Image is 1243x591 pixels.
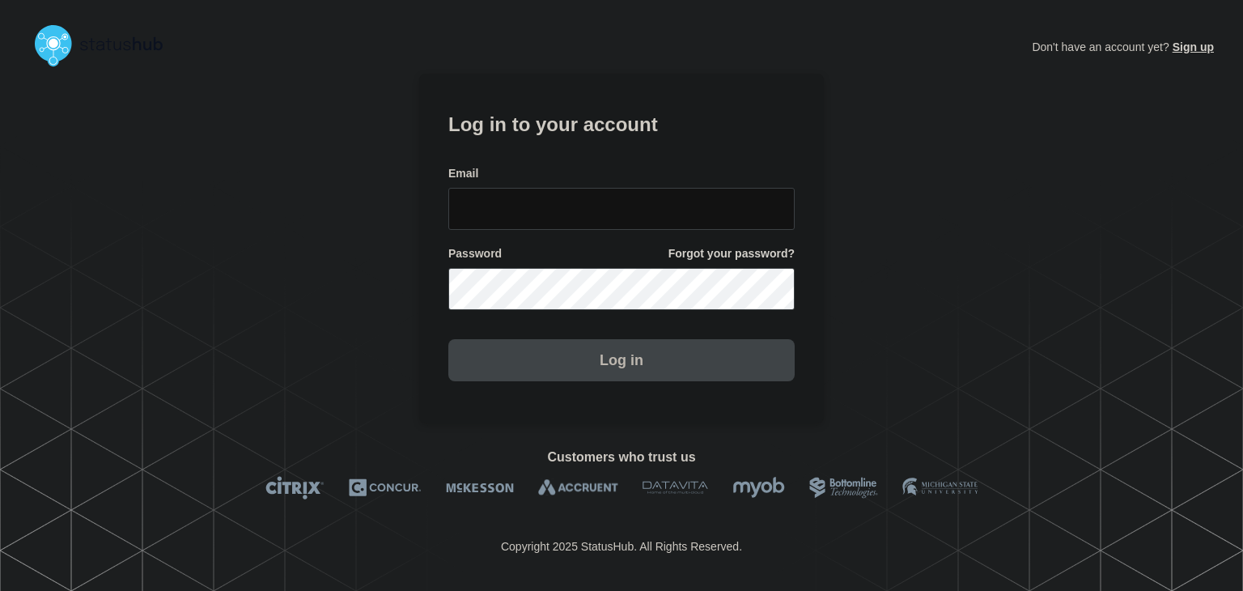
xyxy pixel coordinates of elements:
[902,476,978,500] img: MSU logo
[448,246,502,261] span: Password
[643,476,708,500] img: DataVita logo
[732,476,785,500] img: myob logo
[29,19,183,71] img: StatusHub logo
[1032,28,1214,66] p: Don't have an account yet?
[668,246,795,261] a: Forgot your password?
[1169,40,1214,53] a: Sign up
[809,476,878,500] img: Bottomline logo
[448,268,795,310] input: password input
[501,540,742,553] p: Copyright 2025 StatusHub. All Rights Reserved.
[446,476,514,500] img: McKesson logo
[29,450,1214,465] h2: Customers who trust us
[349,476,422,500] img: Concur logo
[265,476,325,500] img: Citrix logo
[448,166,478,181] span: Email
[448,108,795,138] h1: Log in to your account
[448,339,795,381] button: Log in
[448,188,795,230] input: email input
[538,476,618,500] img: Accruent logo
